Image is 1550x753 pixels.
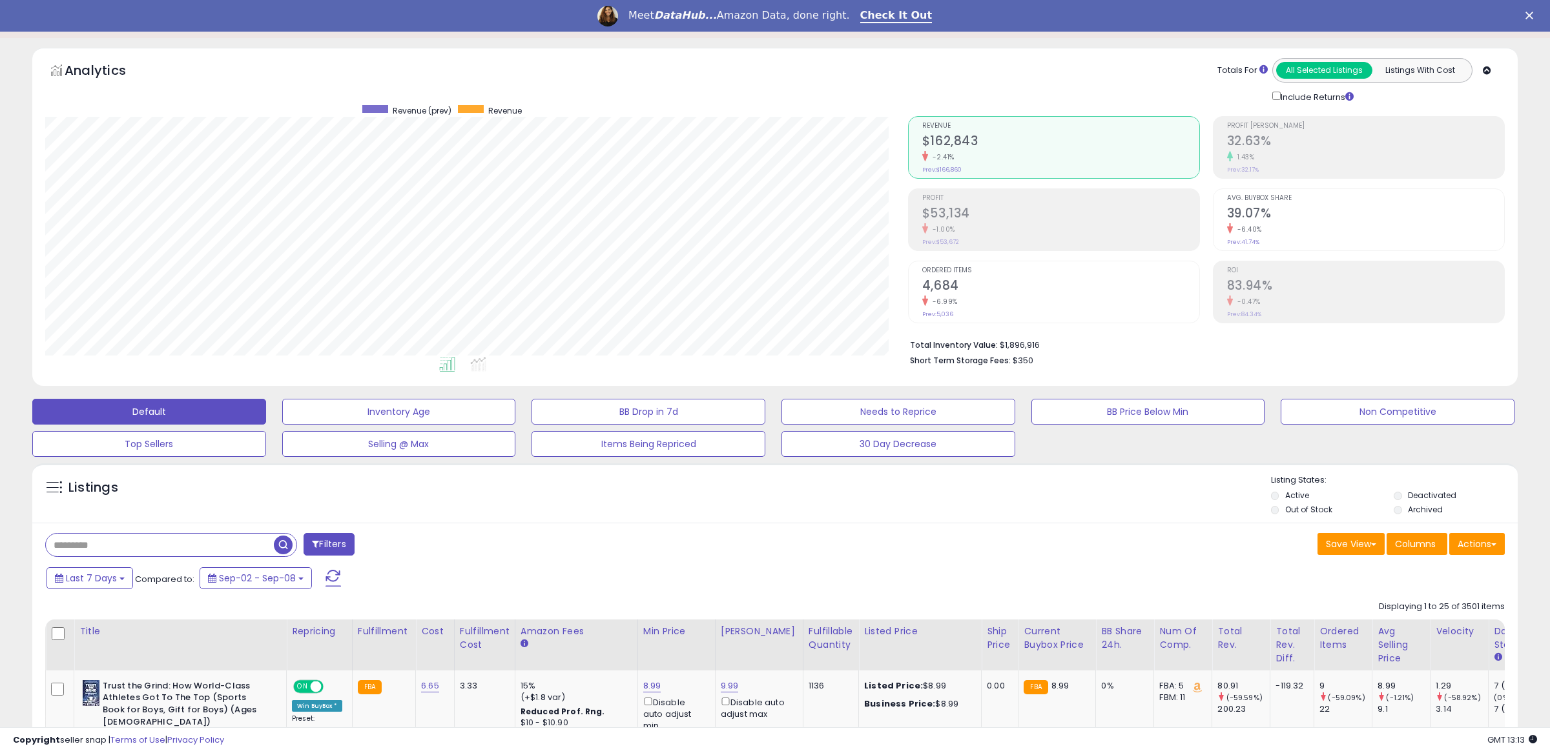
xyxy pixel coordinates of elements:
[922,166,962,174] small: Prev: $166,860
[987,680,1008,692] div: 0.00
[358,625,410,638] div: Fulfillment
[1378,680,1430,692] div: 8.99
[393,105,451,116] span: Revenue (prev)
[781,431,1015,457] button: 30 Day Decrease
[167,734,224,746] a: Privacy Policy
[922,206,1199,223] h2: $53,134
[1013,354,1033,366] span: $350
[922,238,959,246] small: Prev: $53,672
[282,431,516,457] button: Selling @ Max
[1378,703,1430,715] div: 9.1
[65,61,151,83] h5: Analytics
[322,681,342,692] span: OFF
[1436,625,1483,638] div: Velocity
[1449,533,1505,555] button: Actions
[922,195,1199,202] span: Profit
[532,431,765,457] button: Items Being Repriced
[200,567,312,589] button: Sep-02 - Sep-08
[922,123,1199,130] span: Revenue
[1276,680,1304,692] div: -119.32
[928,297,958,306] small: -6.99%
[1226,692,1263,703] small: (-59.59%)
[488,105,522,116] span: Revenue
[1395,537,1436,550] span: Columns
[1217,680,1270,692] div: 80.91
[1276,62,1372,79] button: All Selected Listings
[987,625,1013,652] div: Ship Price
[1285,490,1309,501] label: Active
[864,680,971,692] div: $8.99
[521,625,632,638] div: Amazon Fees
[1263,89,1369,103] div: Include Returns
[1281,399,1514,425] button: Non Competitive
[1319,680,1372,692] div: 9
[304,533,354,556] button: Filters
[1217,65,1268,77] div: Totals For
[1159,692,1202,703] div: FBM: 11
[1159,680,1202,692] div: FBA: 5
[1444,692,1480,703] small: (-58.92%)
[1271,474,1518,487] p: Listing States:
[460,625,510,652] div: Fulfillment Cost
[421,625,449,638] div: Cost
[421,679,439,692] a: 6.65
[1051,679,1069,692] span: 8.99
[922,278,1199,296] h2: 4,684
[1159,625,1206,652] div: Num of Comp.
[910,355,1011,366] b: Short Term Storage Fees:
[628,9,850,22] div: Meet Amazon Data, done right.
[922,310,953,318] small: Prev: 5,036
[219,572,296,585] span: Sep-02 - Sep-08
[1227,123,1504,130] span: Profit [PERSON_NAME]
[864,698,971,710] div: $8.99
[1436,703,1488,715] div: 3.14
[1233,225,1262,234] small: -6.40%
[864,625,976,638] div: Listed Price
[597,6,618,26] img: Profile image for Georgie
[1525,12,1538,19] div: Close
[68,479,118,497] h5: Listings
[864,698,935,710] b: Business Price:
[1227,238,1259,246] small: Prev: 41.74%
[292,700,342,712] div: Win BuyBox *
[135,573,194,585] span: Compared to:
[110,734,165,746] a: Terms of Use
[292,625,347,638] div: Repricing
[1227,310,1261,318] small: Prev: 84.34%
[643,625,710,638] div: Min Price
[910,336,1495,352] li: $1,896,916
[13,734,60,746] strong: Copyright
[1378,625,1425,665] div: Avg Selling Price
[1031,399,1265,425] button: BB Price Below Min
[809,625,853,652] div: Fulfillable Quantity
[910,339,998,350] b: Total Inventory Value:
[809,680,849,692] div: 1136
[66,572,117,585] span: Last 7 Days
[1227,195,1504,202] span: Avg. Buybox Share
[521,692,628,703] div: (+$1.8 var)
[922,267,1199,274] span: Ordered Items
[460,680,505,692] div: 3.33
[1319,703,1372,715] div: 22
[864,679,923,692] b: Listed Price:
[1379,601,1505,613] div: Displaying 1 to 25 of 3501 items
[32,431,266,457] button: Top Sellers
[1024,625,1090,652] div: Current Buybox Price
[1408,490,1456,501] label: Deactivated
[922,134,1199,151] h2: $162,843
[1101,680,1144,692] div: 0%
[721,625,798,638] div: [PERSON_NAME]
[1386,692,1414,703] small: (-1.21%)
[103,680,260,743] b: Trust the Grind: How World-Class Athletes Got To The Top (Sports Book for Boys, Gift for Boys) (A...
[532,399,765,425] button: BB Drop in 7d
[1494,692,1512,703] small: (0%)
[83,680,99,706] img: 41GXKP8LvVL._SL40_.jpg
[1227,166,1259,174] small: Prev: 32.17%
[1494,680,1546,692] div: 7 (100%)
[1328,692,1365,703] small: (-59.09%)
[1319,625,1367,652] div: Ordered Items
[1233,297,1261,306] small: -0.47%
[1217,625,1265,652] div: Total Rev.
[358,680,382,694] small: FBA
[1494,652,1502,663] small: Days In Stock.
